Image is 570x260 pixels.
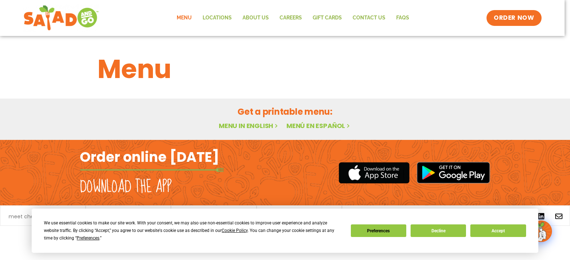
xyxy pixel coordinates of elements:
[80,168,224,172] img: fork
[9,214,77,219] a: meet chef [PERSON_NAME]
[80,177,172,197] h2: Download the app
[307,10,347,26] a: GIFT CARDS
[171,10,197,26] a: Menu
[286,121,351,130] a: Menú en español
[77,236,99,241] span: Preferences
[44,219,342,242] div: We use essential cookies to make our site work. With your consent, we may also use non-essential ...
[98,105,472,118] h2: Get a printable menu:
[32,209,538,253] div: Cookie Consent Prompt
[494,14,534,22] span: ORDER NOW
[347,10,391,26] a: Contact Us
[197,10,237,26] a: Locations
[470,224,526,237] button: Accept
[351,224,406,237] button: Preferences
[391,10,415,26] a: FAQs
[274,10,307,26] a: Careers
[219,121,279,130] a: Menu in English
[80,148,219,166] h2: Order online [DATE]
[531,221,551,241] img: wpChatIcon
[487,10,541,26] a: ORDER NOW
[23,4,99,32] img: new-SAG-logo-768×292
[171,10,415,26] nav: Menu
[339,161,410,184] img: appstore
[98,50,472,88] h1: Menu
[411,224,466,237] button: Decline
[237,10,274,26] a: About Us
[222,228,248,233] span: Cookie Policy
[417,162,490,183] img: google_play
